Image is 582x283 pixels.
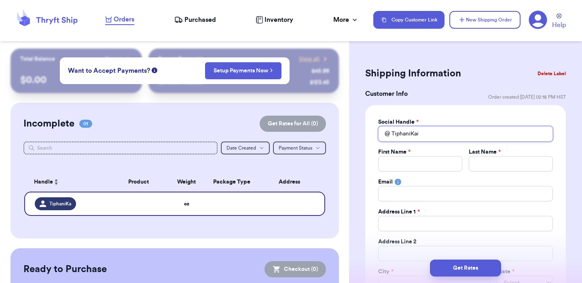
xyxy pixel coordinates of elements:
[365,67,461,80] h2: Shipping Information
[279,146,312,150] span: Payment Status
[34,178,53,186] span: Handle
[214,67,273,75] a: Setup Payments Now
[260,116,326,132] button: Get Rates for All (0)
[221,141,270,154] button: Date Created
[378,148,411,156] label: First Name
[265,261,326,277] button: Checkout (0)
[534,65,569,82] button: Delete Label
[488,94,566,100] span: Order created: [DATE] 02:18 PM HST
[373,11,444,29] button: Copy Customer Link
[259,172,325,192] th: Address
[20,55,55,63] p: Total Balance
[108,172,169,192] th: Product
[365,89,408,99] h3: Customer Info
[430,260,501,277] button: Get Rates
[205,172,259,192] th: Package Type
[49,201,71,207] span: TiphaniKa
[378,126,390,141] div: @
[378,118,419,126] label: Social Handle
[68,66,150,76] span: Want to Accept Payments?
[53,177,59,187] button: Sort ascending
[552,13,566,30] a: Help
[184,15,216,25] span: Purchased
[265,15,293,25] span: Inventory
[226,146,256,150] span: Date Created
[23,117,74,130] h2: Incomplete
[311,67,329,75] div: $ 45.99
[114,15,134,24] span: Orders
[449,11,521,29] button: New Shipping Order
[333,15,359,25] div: More
[23,263,107,276] h2: Ready to Purchase
[20,74,132,87] p: $ 0.00
[205,62,281,79] button: Setup Payments Now
[23,141,218,154] input: Search
[299,55,329,63] a: View all
[158,55,203,63] p: Recent Payments
[378,238,417,246] label: Address Line 2
[310,78,329,87] div: $ 123.45
[105,15,134,25] a: Orders
[105,55,132,63] a: Payout
[105,55,123,63] span: Payout
[184,201,189,206] strong: oz
[174,15,216,25] a: Purchased
[378,178,393,186] label: Email
[79,120,92,128] span: 01
[469,148,501,156] label: Last Name
[378,208,420,216] label: Address Line 1
[552,20,566,30] span: Help
[273,141,326,154] button: Payment Status
[256,15,293,25] a: Inventory
[299,55,320,63] span: View all
[169,172,205,192] th: Weight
